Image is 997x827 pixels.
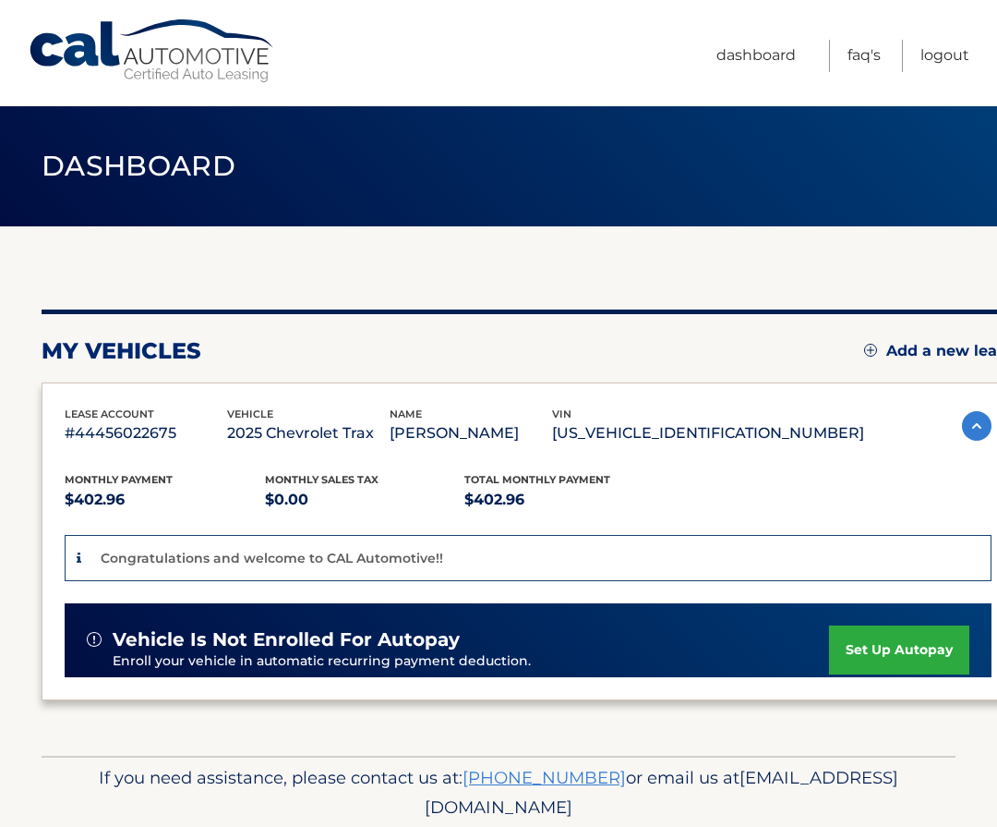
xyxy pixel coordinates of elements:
span: Dashboard [42,149,235,183]
p: [US_VEHICLE_IDENTIFICATION_NUMBER] [552,420,864,446]
a: FAQ's [847,40,881,72]
span: Total Monthly Payment [464,473,610,486]
p: $402.96 [65,487,265,513]
a: [PHONE_NUMBER] [462,767,626,788]
p: If you need assistance, please contact us at: or email us at [69,763,928,822]
p: [PERSON_NAME] [390,420,552,446]
span: Monthly sales Tax [265,473,378,486]
a: Cal Automotive [28,18,277,84]
span: vehicle is not enrolled for autopay [113,628,460,651]
a: Logout [920,40,969,72]
img: alert-white.svg [87,632,102,647]
p: $0.00 [265,487,465,513]
span: vin [552,407,571,420]
img: accordion-active.svg [962,411,991,441]
a: Dashboard [716,40,796,72]
a: set up autopay [829,626,969,675]
span: lease account [65,407,154,420]
img: add.svg [864,344,877,357]
h2: my vehicles [42,337,201,365]
p: Enroll your vehicle in automatic recurring payment deduction. [113,651,829,672]
p: 2025 Chevrolet Trax [227,420,390,446]
p: Congratulations and welcome to CAL Automotive!! [101,550,443,566]
span: Monthly Payment [65,473,173,486]
p: #44456022675 [65,420,227,446]
span: name [390,407,422,420]
p: $402.96 [464,487,665,513]
span: vehicle [227,407,273,420]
